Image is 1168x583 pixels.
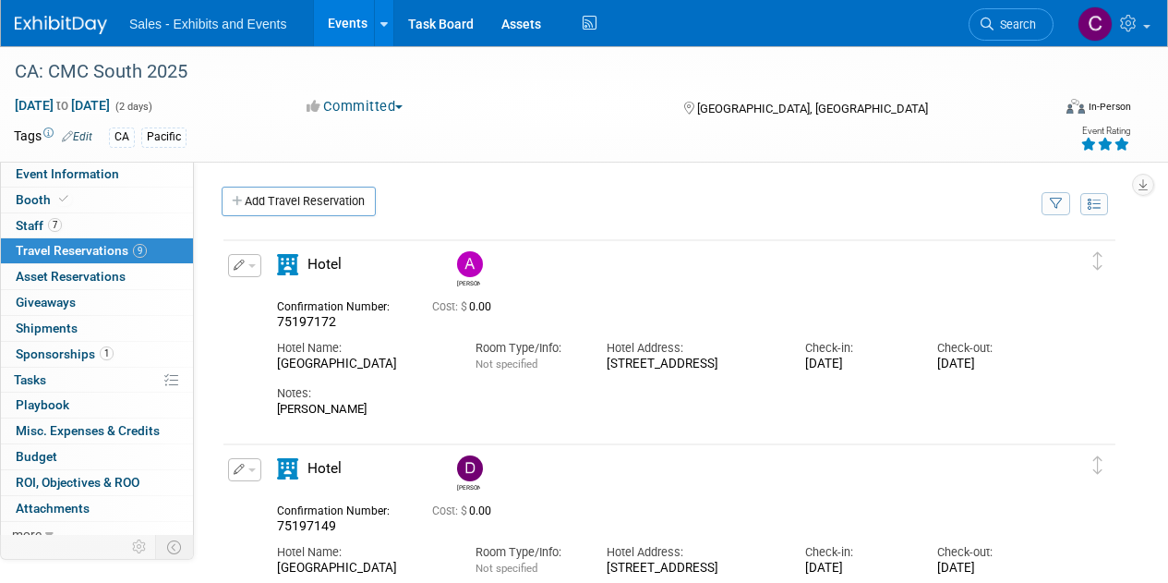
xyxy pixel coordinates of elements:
div: CA [109,128,135,147]
span: Playbook [16,397,69,412]
div: [PERSON_NAME] [277,402,1042,417]
i: Hotel [277,458,298,480]
div: Room Type/Info: [476,544,580,561]
span: to [54,98,71,113]
button: Committed [300,97,410,116]
i: Click and drag to move item [1093,252,1102,271]
div: Event Format [968,96,1131,124]
div: [GEOGRAPHIC_DATA] [277,561,448,577]
td: Tags [14,127,92,148]
a: Travel Reservations9 [1,238,193,263]
div: [STREET_ADDRESS] [607,357,777,372]
span: Travel Reservations [16,243,147,258]
div: [GEOGRAPHIC_DATA] [277,357,448,372]
div: Alicia Weeks [452,251,485,287]
span: Hotel [307,460,342,477]
a: Playbook [1,393,193,418]
div: Confirmation Number: [277,499,404,518]
div: Hotel Name: [277,340,448,357]
img: Christine Lurz [1078,6,1113,42]
td: Toggle Event Tabs [156,535,194,559]
span: (2 days) [114,101,152,113]
a: Booth [1,188,193,213]
span: Staff [16,218,62,233]
div: Event Rating [1080,127,1130,136]
div: Check-out: [937,340,1042,357]
div: Check-out: [937,544,1042,561]
a: Attachments [1,496,193,521]
a: Sponsorships1 [1,342,193,367]
span: Event Information [16,166,119,181]
div: Check-in: [805,340,909,357]
a: Budget [1,444,193,469]
div: [STREET_ADDRESS] [607,561,777,577]
span: ROI, Objectives & ROO [16,475,139,490]
span: [GEOGRAPHIC_DATA], [GEOGRAPHIC_DATA] [697,102,928,115]
i: Booth reservation complete [59,194,68,204]
span: Budget [16,449,57,464]
img: Format-Inperson.png [1066,99,1085,114]
span: Shipments [16,321,78,335]
span: 7 [48,218,62,232]
span: [DATE] [DATE] [14,97,111,114]
span: Hotel [307,256,342,273]
span: Cost: $ [432,504,469,517]
a: Misc. Expenses & Credits [1,419,193,443]
span: Search [993,18,1036,31]
i: Click and drag to move item [1093,456,1102,475]
i: Hotel [277,254,298,275]
div: Hotel Address: [607,544,777,561]
div: Confirmation Number: [277,295,404,314]
div: Hotel Name: [277,544,448,561]
div: [DATE] [805,561,909,577]
span: Attachments [16,501,90,516]
span: 9 [133,244,147,258]
span: Asset Reservations [16,269,126,284]
span: Sponsorships [16,346,114,361]
span: 1 [100,346,114,360]
a: Staff7 [1,213,193,238]
span: Giveaways [16,295,76,310]
div: [DATE] [937,357,1042,372]
div: Check-in: [805,544,909,561]
a: Add Travel Reservation [222,187,376,216]
div: Notes: [277,385,1042,402]
span: Not specified [476,562,537,575]
span: Misc. Expenses & Credits [16,423,160,438]
a: Asset Reservations [1,264,193,289]
a: Event Information [1,162,193,187]
span: Not specified [476,358,537,370]
span: Booth [16,192,72,207]
span: 75197172 [277,314,336,329]
div: Dave Kootman [457,481,480,492]
span: Tasks [14,372,46,387]
img: ExhibitDay [15,16,107,34]
div: [DATE] [805,357,909,372]
div: CA: CMC South 2025 [8,55,1036,89]
div: Dave Kootman [452,455,485,492]
div: Alicia Weeks [457,277,480,287]
a: Giveaways [1,290,193,315]
a: Shipments [1,316,193,341]
div: Pacific [141,128,187,147]
i: Filter by Traveler [1050,199,1063,211]
span: more [12,527,42,541]
span: Cost: $ [432,300,469,313]
a: Tasks [1,368,193,393]
div: In-Person [1088,100,1131,114]
div: Room Type/Info: [476,340,580,357]
span: 0.00 [432,300,499,313]
a: Edit [62,130,92,143]
img: Dave Kootman [457,455,483,481]
span: Sales - Exhibits and Events [129,17,286,31]
span: 75197149 [277,518,336,533]
div: [DATE] [937,561,1042,577]
div: Hotel Address: [607,340,777,357]
img: Alicia Weeks [457,251,483,277]
a: ROI, Objectives & ROO [1,470,193,495]
td: Personalize Event Tab Strip [124,535,156,559]
a: more [1,522,193,547]
span: 0.00 [432,504,499,517]
a: Search [969,8,1054,41]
